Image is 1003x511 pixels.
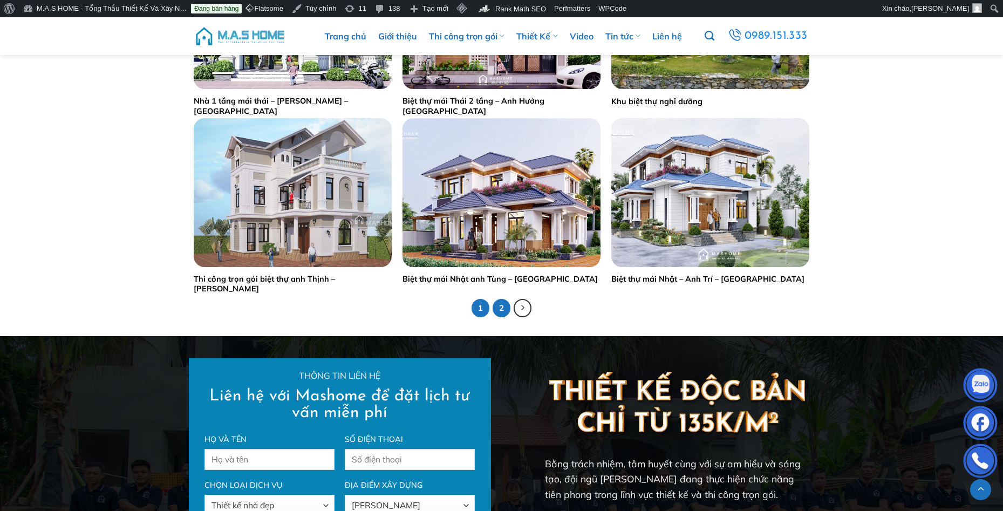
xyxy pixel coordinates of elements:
[493,299,511,317] a: 2
[726,26,809,46] a: 0989.151.333
[204,433,334,446] label: Họ và tên
[611,97,702,107] a: Khu biệt thự nghỉ dưỡng
[911,4,969,12] span: [PERSON_NAME]
[652,20,682,52] a: Liên hệ
[204,449,334,470] input: Họ và tên
[325,20,366,52] a: Trang chủ
[194,20,286,52] img: M.A.S HOME – Tổng Thầu Thiết Kế Và Xây Nhà Trọn Gói
[194,274,392,294] a: Thi công trọn gói biệt thự anh Thịnh – [PERSON_NAME]
[402,274,598,284] a: Biệt thự mái Nhật anh Tùng – [GEOGRAPHIC_DATA]
[605,20,640,52] a: Tin tức
[402,96,601,116] a: Biệt thự mái Thái 2 tầng – Anh Hưởng [GEOGRAPHIC_DATA]
[964,371,997,403] img: Zalo
[191,4,242,13] a: Đang bán hàng
[345,479,474,492] label: Địa điểm xây dựng
[429,20,504,52] a: Thi công trọn gói
[378,20,417,52] a: Giới thiệu
[495,5,546,13] span: Rank Math SEO
[472,299,490,317] span: 1
[194,118,392,267] img: Thi công trọn gói biệt thự anh Thịnh – Thanh Trì
[964,408,997,441] img: Facebook
[516,20,557,52] a: Thiết Kế
[745,27,808,45] span: 0989.151.333
[611,274,804,284] a: Biệt thự mái Nhật – Anh Trí – [GEOGRAPHIC_DATA]
[545,458,801,500] span: Bằng trách nhiệm, tâm huyết cùng với sự am hiểu và sáng tạo, đội ngũ [PERSON_NAME] đang thực hiện...
[345,449,474,470] input: Số điện thoại
[970,479,991,500] a: Lên đầu trang
[964,446,997,479] img: Phone
[705,25,714,47] a: Tìm kiếm
[611,118,809,267] img: Biệt thự mái Nhật - Anh Trí - Hòa Bình
[570,20,593,52] a: Video
[194,96,392,116] a: Nhà 1 tầng mái thái – [PERSON_NAME] – [GEOGRAPHIC_DATA]
[204,479,334,492] label: Chọn loại dịch vụ
[345,433,474,446] label: Số điện thoại
[204,388,474,421] h2: Liên hệ với Mashome để đặt lịch tư vấn miễn phí
[204,369,474,383] p: Thông tin liên hệ
[402,118,601,267] img: Biệt thự mái Nhật anh Tùng - Hưng Yên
